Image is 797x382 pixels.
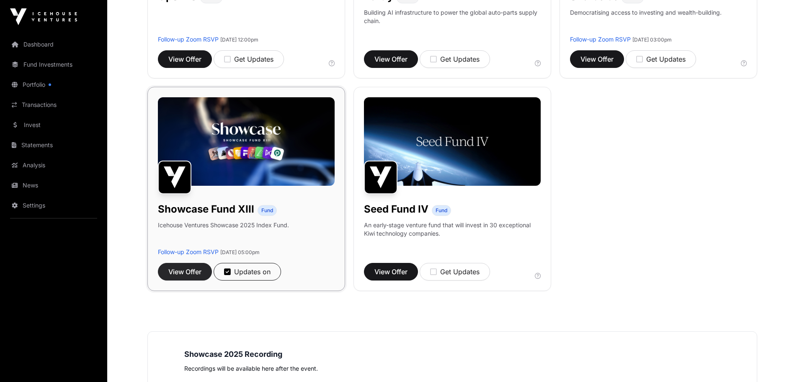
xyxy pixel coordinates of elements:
[224,267,271,277] div: Updates on
[168,267,201,277] span: View Offer
[374,54,408,64] span: View Offer
[436,207,447,214] span: Fund
[430,267,480,277] div: Get Updates
[374,267,408,277] span: View Offer
[7,75,101,94] a: Portfolio
[224,54,273,64] div: Get Updates
[420,263,490,281] button: Get Updates
[755,342,797,382] iframe: Chat Widget
[184,364,720,374] p: Recordings will be available here after the event.
[580,54,614,64] span: View Offer
[7,156,101,174] a: Analysis
[420,50,490,68] button: Get Updates
[7,96,101,114] a: Transactions
[158,36,219,43] a: Follow-up Zoom RSVP
[7,116,101,134] a: Invest
[220,36,258,43] span: [DATE] 12:00pm
[158,203,254,216] h1: Showcase Fund XIII
[632,36,672,43] span: [DATE] 03:00pm
[364,8,541,35] p: Building AI infrastructure to power the global auto-parts supply chain.
[636,54,686,64] div: Get Updates
[158,221,289,229] p: Icehouse Ventures Showcase 2025 Index Fund.
[430,54,480,64] div: Get Updates
[7,176,101,195] a: News
[364,203,428,216] h1: Seed Fund IV
[158,248,219,255] a: Follow-up Zoom RSVP
[364,50,418,68] button: View Offer
[168,54,201,64] span: View Offer
[214,263,281,281] button: Updates on
[570,50,624,68] button: View Offer
[364,161,397,194] img: Seed Fund IV
[7,136,101,154] a: Statements
[220,249,260,255] span: [DATE] 05:00pm
[10,8,77,25] img: Icehouse Ventures Logo
[570,36,631,43] a: Follow-up Zoom RSVP
[158,161,191,194] img: Showcase Fund XIII
[364,221,541,238] p: An early-stage venture fund that will invest in 30 exceptional Kiwi technology companies.
[364,263,418,281] button: View Offer
[158,263,212,281] button: View Offer
[158,97,335,186] img: Showcase-Fund-Banner-1.jpg
[7,55,101,74] a: Fund Investments
[214,50,284,68] button: Get Updates
[364,97,541,186] img: Seed-Fund-4_Banner.jpg
[158,50,212,68] button: View Offer
[261,207,273,214] span: Fund
[7,196,101,215] a: Settings
[626,50,696,68] button: Get Updates
[570,8,722,35] p: Democratising access to investing and wealth-building.
[184,350,282,359] strong: Showcase 2025 Recording
[7,35,101,54] a: Dashboard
